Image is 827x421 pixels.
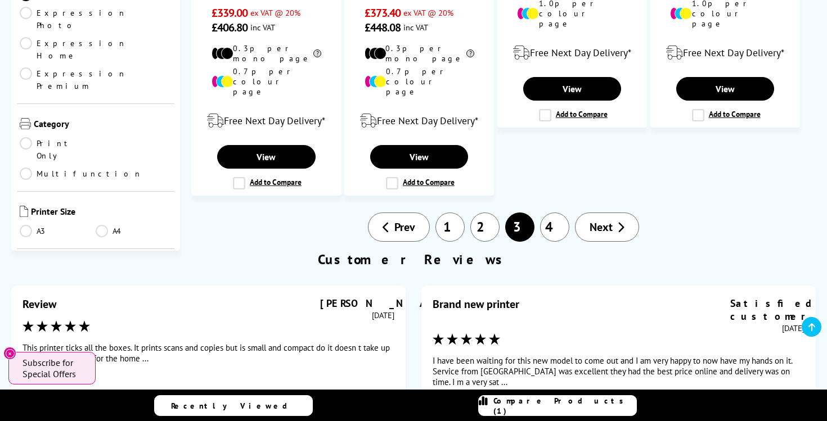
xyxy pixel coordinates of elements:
a: A3 [20,225,96,237]
a: Prev [368,212,430,242]
label: Add to Compare [233,177,302,189]
button: Close [3,347,16,360]
span: Recently Viewed [171,401,299,411]
img: Printer Size [20,206,28,217]
a: View [676,77,774,101]
span: Next [590,220,613,234]
a: read more.. [23,364,394,374]
a: Next [575,212,639,242]
a: 4 [540,212,569,242]
a: View [217,145,315,169]
div: modal_delivery [504,37,641,69]
a: read more.. [433,387,804,398]
a: Expression Home [20,37,127,62]
li: 0.7p per colour page [365,66,474,97]
span: £339.00 [212,6,248,20]
a: 2 [470,212,500,242]
time: [DATE] [782,323,804,333]
span: £448.08 [365,20,401,35]
a: Recently Viewed [154,395,313,416]
div: modal_delivery [657,37,794,69]
div: This printer ticks all the boxes. It prints scans and copies but is small and compact do it doesn... [23,342,394,374]
span: inc VAT [250,22,275,33]
span: ex VAT @ 20% [250,7,300,18]
div: I have been waiting for this new model to come out and I am very happy to now have my hands on it... [433,355,804,398]
div: Review [23,297,56,311]
h2: Customer Reviews [6,251,821,268]
span: inc VAT [403,22,428,33]
label: Add to Compare [386,177,455,189]
li: 0.3p per mono page [365,43,474,64]
div: Brand new printer [433,297,519,311]
label: Add to Compare [692,109,761,121]
a: Expression Photo [20,7,127,31]
img: Category [20,118,31,129]
span: Subscribe for Special Offers [23,357,84,379]
time: [DATE] [372,310,394,320]
span: £406.80 [212,20,248,35]
div: modal_delivery [350,105,488,137]
div: modal_delivery [197,105,335,137]
span: £373.40 [365,6,401,20]
div: [PERSON_NAME] [320,297,394,310]
span: Prev [394,220,415,234]
a: Multifunction [20,168,142,180]
span: Printer Size [31,206,172,219]
li: 0.3p per mono page [212,43,321,64]
span: Compare Products (1) [493,396,636,416]
a: Expression Premium [20,67,127,92]
label: Add to Compare [539,109,608,121]
a: A4 [96,225,172,237]
a: Compare Products (1) [478,395,637,416]
li: 0.7p per colour page [212,66,321,97]
a: Print Only [20,137,96,162]
div: Satisfied customer [730,297,804,323]
a: View [523,77,621,101]
span: Category [34,118,172,132]
a: 1 [435,212,465,242]
span: ex VAT @ 20% [403,7,453,18]
a: View [370,145,468,169]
